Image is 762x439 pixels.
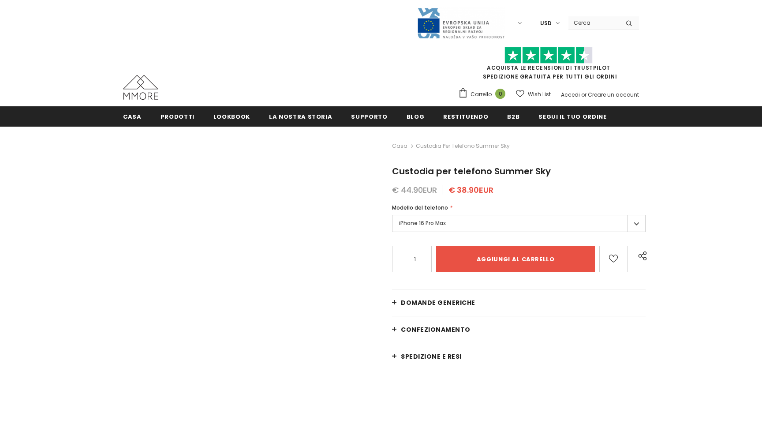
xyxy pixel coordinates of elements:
span: Prodotti [161,113,194,121]
span: Segui il tuo ordine [538,113,606,121]
span: Domande generiche [401,298,475,307]
span: € 44.90EUR [392,184,437,195]
a: Spedizione e resi [392,343,646,370]
span: Restituendo [443,113,488,121]
span: SPEDIZIONE GRATUITA PER TUTTI GLI ORDINI [458,51,639,80]
span: Blog [407,113,425,121]
img: Fidati di Pilot Stars [504,47,593,64]
span: Spedizione e resi [401,352,462,361]
span: Custodia per telefono Summer Sky [416,141,510,151]
span: supporto [351,113,387,121]
input: Aggiungi al carrello [436,246,595,272]
span: CONFEZIONAMENTO [401,325,471,334]
span: Lookbook [213,113,250,121]
span: Modello del telefono [392,204,448,211]
a: La nostra storia [269,106,332,126]
span: or [581,91,586,98]
span: Carrello [471,90,492,99]
span: Custodia per telefono Summer Sky [392,165,551,177]
a: CONFEZIONAMENTO [392,316,646,343]
a: Casa [123,106,142,126]
a: Blog [407,106,425,126]
a: Carrello 0 [458,88,510,101]
img: Casi MMORE [123,75,158,100]
a: Segui il tuo ordine [538,106,606,126]
a: Domande generiche [392,289,646,316]
a: Casa [392,141,407,151]
a: Restituendo [443,106,488,126]
span: B2B [507,113,519,121]
a: Wish List [516,86,551,102]
a: Prodotti [161,106,194,126]
a: Creare un account [588,91,639,98]
img: Javni Razpis [417,7,505,39]
a: supporto [351,106,387,126]
a: Acquista le recensioni di TrustPilot [487,64,610,71]
span: Casa [123,113,142,121]
span: USD [540,19,552,28]
span: 0 [495,89,505,99]
label: iPhone 16 Pro Max [392,215,646,232]
span: La nostra storia [269,113,332,121]
span: € 38.90EUR [448,184,493,195]
a: Lookbook [213,106,250,126]
a: B2B [507,106,519,126]
a: Accedi [561,91,580,98]
span: Wish List [528,90,551,99]
input: Search Site [568,16,619,29]
a: Javni Razpis [417,19,505,26]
